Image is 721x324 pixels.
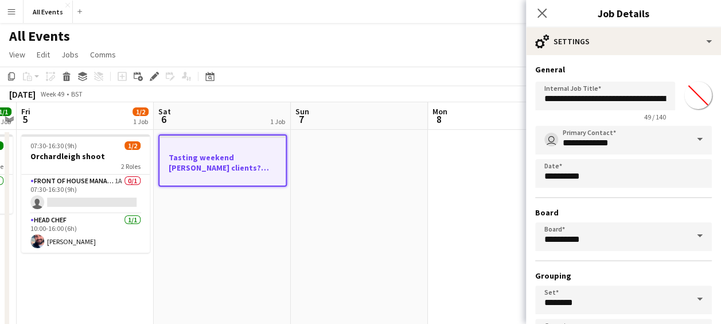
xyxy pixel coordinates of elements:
span: 6 [157,113,171,126]
app-job-card: 07:30-16:30 (9h)1/2Orchardleigh shoot2 RolesFront of House Manager1A0/107:30-16:30 (9h) Head Chef... [21,134,150,253]
span: Jobs [61,49,79,60]
app-card-role: Front of House Manager1A0/107:30-16:30 (9h) [21,175,150,214]
span: 07:30-16:30 (9h) [30,141,77,150]
span: Fri [21,106,30,117]
h3: General [535,64,712,75]
span: 49 / 140 [635,113,675,121]
h3: Tasting weekend [PERSON_NAME] clients? [PERSON_NAME] not avalible [159,152,286,173]
span: Sun [295,106,309,117]
span: Comms [90,49,116,60]
span: View [9,49,25,60]
span: Week 49 [38,90,67,98]
div: Settings [526,28,721,55]
a: Jobs [57,47,83,62]
span: 1/2 [132,107,149,116]
span: 8 [431,113,447,126]
app-card-role: Head Chef1/110:00-16:00 (6h)[PERSON_NAME] [21,214,150,253]
h3: Grouping [535,271,712,281]
h1: All Events [9,28,70,45]
h3: Board [535,207,712,218]
span: 1/2 [124,141,141,150]
a: Edit [32,47,54,62]
div: 1 Job [133,117,148,126]
div: 1 Job [270,117,285,126]
span: Sat [158,106,171,117]
h3: Orchardleigh shoot [21,151,150,161]
div: BST [71,90,83,98]
span: Mon [432,106,447,117]
h3: Job Details [526,6,721,21]
span: 2 Roles [121,162,141,171]
div: [DATE] [9,88,36,100]
app-job-card: Tasting weekend [PERSON_NAME] clients? [PERSON_NAME] not avalible [158,134,287,187]
a: View [5,47,30,62]
a: Comms [85,47,120,62]
span: 7 [294,113,309,126]
span: 5 [20,113,30,126]
button: All Events [24,1,73,23]
span: Edit [37,49,50,60]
